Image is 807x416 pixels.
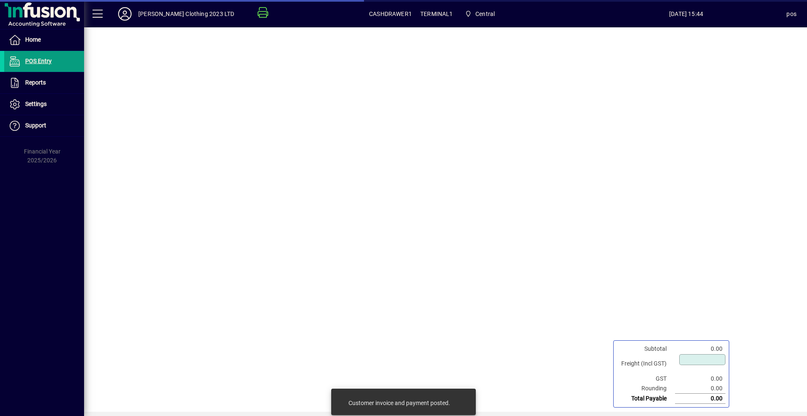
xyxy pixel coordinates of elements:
span: Home [25,36,41,43]
a: Support [4,115,84,136]
td: 0.00 [675,394,725,404]
a: Home [4,29,84,50]
a: Settings [4,94,84,115]
td: Rounding [617,384,675,394]
td: Subtotal [617,344,675,354]
span: POS Entry [25,58,52,64]
div: pos [786,7,796,21]
div: [PERSON_NAME] Clothing 2023 LTD [138,7,234,21]
span: Settings [25,101,47,107]
td: Freight (Incl GST) [617,354,675,374]
span: [DATE] 15:44 [586,7,787,21]
td: Total Payable [617,394,675,404]
td: 0.00 [675,384,725,394]
td: 0.00 [675,374,725,384]
span: Central [462,6,498,21]
a: Reports [4,72,84,93]
span: Central [475,7,495,21]
span: Support [25,122,46,129]
td: 0.00 [675,344,725,354]
span: TERMINAL1 [420,7,453,21]
span: Reports [25,79,46,86]
div: Customer invoice and payment posted. [348,399,450,407]
td: GST [617,374,675,384]
button: Profile [111,6,138,21]
span: CASHDRAWER1 [369,7,412,21]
